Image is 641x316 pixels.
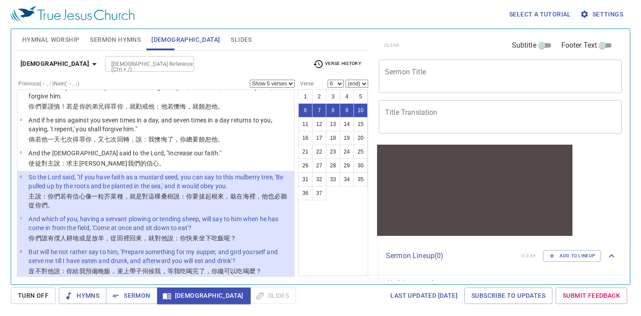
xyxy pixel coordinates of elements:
[123,103,224,110] wg4571: ，就勸戒
[128,160,166,167] wg4369: 我們的
[66,290,99,301] span: Hymns
[298,103,312,117] button: 6
[35,202,54,209] wg5219: 你們
[298,158,312,173] button: 26
[563,290,620,301] span: Submit Feedback
[59,288,106,304] button: Hymns
[11,6,134,22] img: True Jesus Church
[326,89,340,104] button: 3
[146,160,165,167] wg2254: 信心
[85,136,224,143] wg264: 你
[54,267,262,275] wg846: 說
[164,290,243,301] span: [DEMOGRAPHIC_DATA]
[28,193,287,209] wg4102: 像
[54,160,165,167] wg2962: 說
[192,267,262,275] wg4095: 完了
[28,193,287,209] wg2962: 說
[379,241,624,271] div: Sermon Lineup(0)clearAdd to Lineup
[211,103,224,110] wg863: 他
[130,235,237,242] wg68: 回來
[28,193,287,209] wg5026: 棵桑樹
[28,247,292,265] p: But will he not rather say to him, 'Prepare something for my supper, and gird yourself and serve ...
[340,103,354,117] button: 9
[60,136,224,143] wg2250: 七次
[20,216,22,221] span: 7
[104,136,224,143] wg2532: 七次
[218,136,224,143] wg846: 。
[561,40,597,51] span: Footer Text
[41,235,237,242] wg1537: 誰
[506,6,575,23] button: Select a tutorial
[20,174,22,179] span: 6
[340,158,354,173] button: 29
[509,9,571,20] span: Select a tutorial
[154,267,262,275] wg1247: 我
[326,103,340,117] button: 8
[174,136,224,143] wg3340: ，你總要饒恕
[28,159,221,168] p: 使徒
[218,267,262,275] wg4771: 纔可以吃
[41,103,224,110] wg1438: 要謹慎
[48,202,54,209] wg5213: 。
[312,186,326,200] button: 37
[92,103,224,110] wg4675: 弟兄
[298,117,312,131] button: 11
[20,58,89,69] b: [DEMOGRAPHIC_DATA]
[28,193,287,209] wg5613: 一粒
[110,267,262,275] wg1172: ，束上帶子
[142,136,224,143] wg3004: ：我懊悔了
[390,290,458,301] span: Last updated [DATE]
[41,267,262,275] wg3780: 對他
[353,117,368,131] button: 15
[20,249,22,254] span: 8
[48,235,237,242] wg5101: 有
[353,158,368,173] button: 30
[28,267,292,275] p: 豈不
[54,235,237,242] wg2192: 僕人
[66,235,236,242] wg1401: 耕地
[326,145,340,159] button: 23
[174,103,224,110] wg1437: 懊悔
[28,193,287,209] wg2192: 信心
[549,252,595,260] span: Add to Lineup
[148,103,224,110] wg2008: 他
[243,267,262,275] wg5315: 喝
[298,89,312,104] button: 1
[20,117,22,122] span: 4
[298,81,313,86] label: Verse
[28,215,292,232] p: And which of you, having a servant plowing or tending sheep, will say to him when he has come in ...
[326,172,340,186] button: 33
[326,117,340,131] button: 13
[340,145,354,159] button: 24
[98,267,262,275] wg2090: 晚飯
[28,193,287,209] wg1487: 有
[174,235,237,242] wg2046: ：你快來
[117,136,224,143] wg2034: 回轉
[186,267,262,275] wg5315: 喝
[28,234,292,243] p: 你們
[28,83,292,101] p: Take heed to yourselves. If your brother sins against you, rebuke him; and if he repents, forgive...
[312,172,326,186] button: 32
[218,103,224,110] wg846: 。
[79,235,237,242] wg722: 或是
[142,235,236,242] wg1525: ，就
[20,150,22,155] span: 5
[60,267,262,275] wg2046: ：你給我預備
[582,9,623,20] span: Settings
[326,158,340,173] button: 28
[41,136,224,143] wg1437: 他一天
[157,288,251,304] button: [DEMOGRAPHIC_DATA]
[18,290,49,301] span: Turn Off
[205,267,262,275] wg5023: ，你
[386,279,444,287] i: Nothing saved yet
[387,288,461,304] a: Last updated [DATE]
[60,160,165,167] wg2036: ：求主[PERSON_NAME]
[18,81,79,86] label: Previous (←, ↑) Next (→, ↓)
[79,103,224,110] wg1437: 你的
[154,103,224,110] wg846: ；他若
[340,172,354,186] button: 34
[353,172,368,186] button: 35
[151,34,220,45] span: [DEMOGRAPHIC_DATA]
[224,235,236,242] wg377: 呢？
[174,267,262,275] wg2193: 我吃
